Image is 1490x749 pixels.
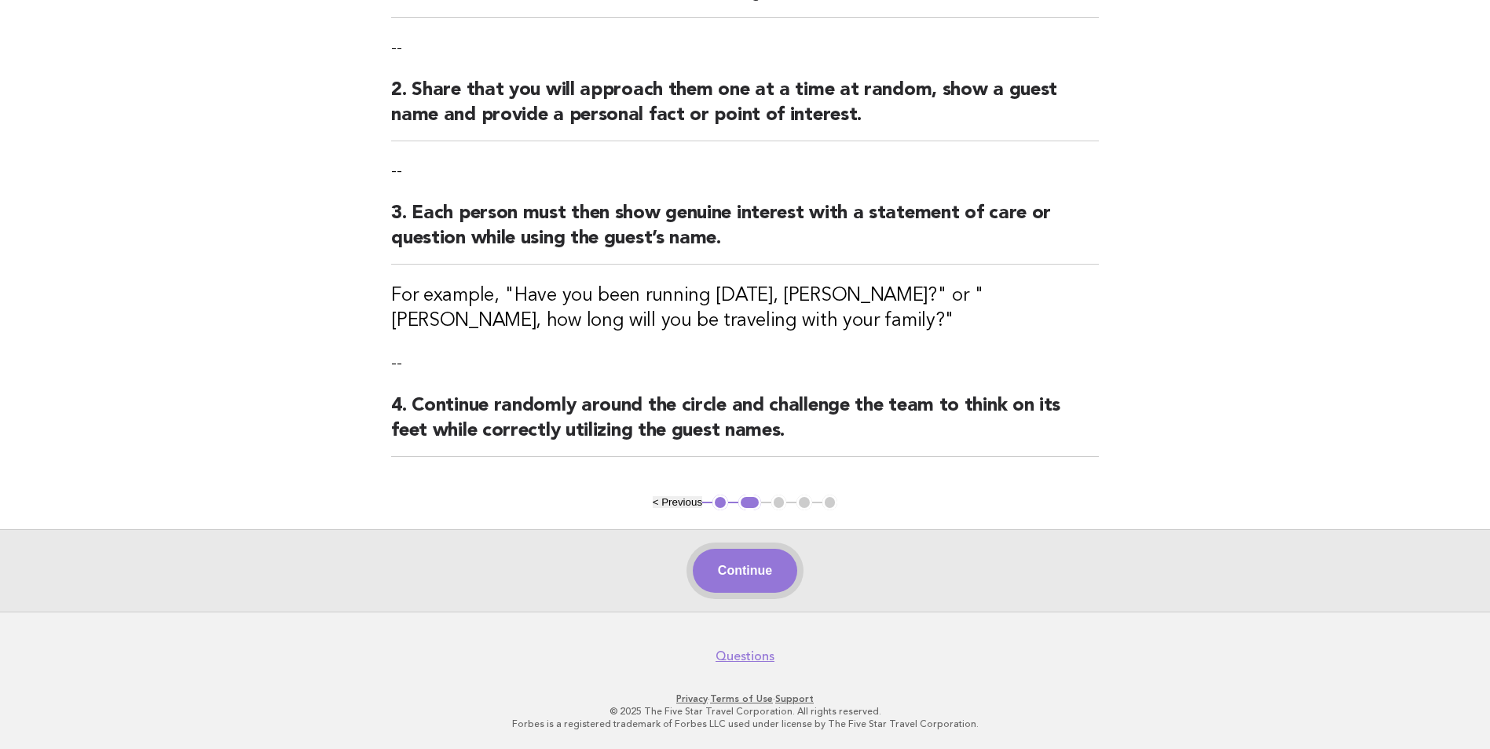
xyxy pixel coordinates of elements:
[391,37,1099,59] p: --
[265,692,1226,705] p: · ·
[391,160,1099,182] p: --
[391,393,1099,457] h2: 4. Continue randomly around the circle and challenge the team to think on its feet while correctl...
[716,649,774,664] a: Questions
[710,693,773,704] a: Terms of Use
[775,693,814,704] a: Support
[738,495,761,510] button: 2
[693,549,797,593] button: Continue
[653,496,702,508] button: < Previous
[391,201,1099,265] h2: 3. Each person must then show genuine interest with a statement of care or question while using t...
[676,693,708,704] a: Privacy
[265,705,1226,718] p: © 2025 The Five Star Travel Corporation. All rights reserved.
[391,353,1099,374] p: --
[391,283,1099,334] h3: For example, "Have you been running [DATE], [PERSON_NAME]?" or "[PERSON_NAME], how long will you ...
[391,78,1099,141] h2: 2. Share that you will approach them one at a time at random, show a guest name and provide a per...
[712,495,728,510] button: 1
[265,718,1226,730] p: Forbes is a registered trademark of Forbes LLC used under license by The Five Star Travel Corpora...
